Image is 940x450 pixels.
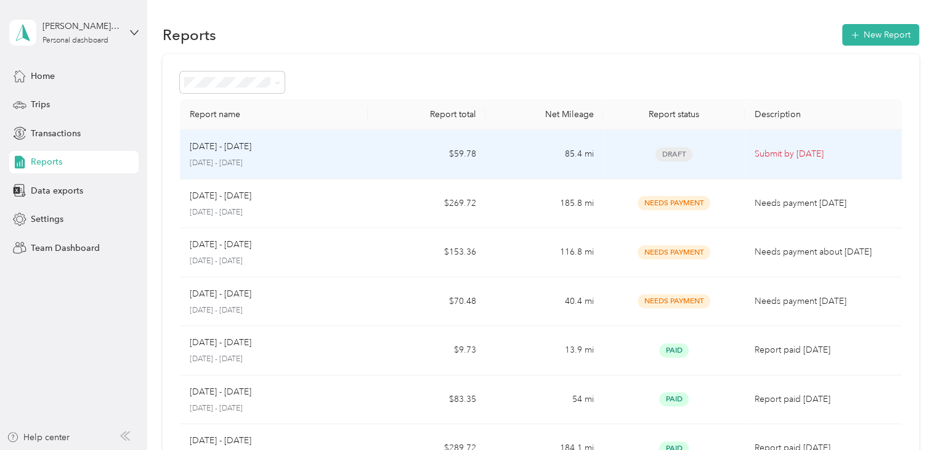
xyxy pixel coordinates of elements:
span: Trips [31,98,50,111]
p: [DATE] - [DATE] [190,305,359,316]
p: Report paid [DATE] [755,393,892,406]
p: [DATE] - [DATE] [190,140,251,153]
span: Transactions [31,127,81,140]
span: Needs Payment [638,294,710,308]
td: $153.36 [368,228,485,277]
td: 40.4 mi [485,277,603,327]
td: 54 mi [485,375,603,425]
th: Description [745,99,902,130]
td: 85.4 mi [485,130,603,179]
span: Data exports [31,184,83,197]
td: $59.78 [368,130,485,179]
p: Needs payment [DATE] [755,197,892,210]
div: Report status [613,109,734,120]
span: Reports [31,155,62,168]
p: [DATE] - [DATE] [190,287,251,301]
p: Needs payment about [DATE] [755,245,892,259]
p: [DATE] - [DATE] [190,403,359,414]
p: [DATE] - [DATE] [190,434,251,448]
span: Needs Payment [638,245,710,260]
th: Net Mileage [485,99,603,130]
td: 13.9 mi [485,326,603,375]
div: Personal dashboard [43,37,108,44]
span: Paid [659,343,689,358]
span: Settings [31,213,63,226]
p: [DATE] - [DATE] [190,336,251,350]
span: Draft [655,147,692,162]
td: 116.8 mi [485,228,603,277]
p: Submit by [DATE] [755,147,892,161]
th: Report total [368,99,485,130]
iframe: Everlance-gr Chat Button Frame [871,381,940,450]
p: [DATE] - [DATE] [190,158,359,169]
p: [DATE] - [DATE] [190,385,251,399]
span: Paid [659,392,689,406]
td: $70.48 [368,277,485,327]
p: [DATE] - [DATE] [190,189,251,203]
th: Report name [180,99,368,130]
td: $9.73 [368,326,485,375]
p: [DATE] - [DATE] [190,238,251,252]
p: [DATE] - [DATE] [190,256,359,267]
p: Report paid [DATE] [755,343,892,357]
span: Needs Payment [638,196,710,210]
button: New Report [842,24,919,46]
div: [PERSON_NAME][EMAIL_ADDRESS][PERSON_NAME][DOMAIN_NAME] [43,20,120,33]
td: $269.72 [368,179,485,229]
p: Needs payment [DATE] [755,295,892,308]
span: Home [31,70,55,83]
p: [DATE] - [DATE] [190,354,359,365]
p: [DATE] - [DATE] [190,207,359,218]
td: $83.35 [368,375,485,425]
h1: Reports [163,28,216,41]
td: 185.8 mi [485,179,603,229]
button: Help center [7,431,70,444]
span: Team Dashboard [31,242,100,255]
